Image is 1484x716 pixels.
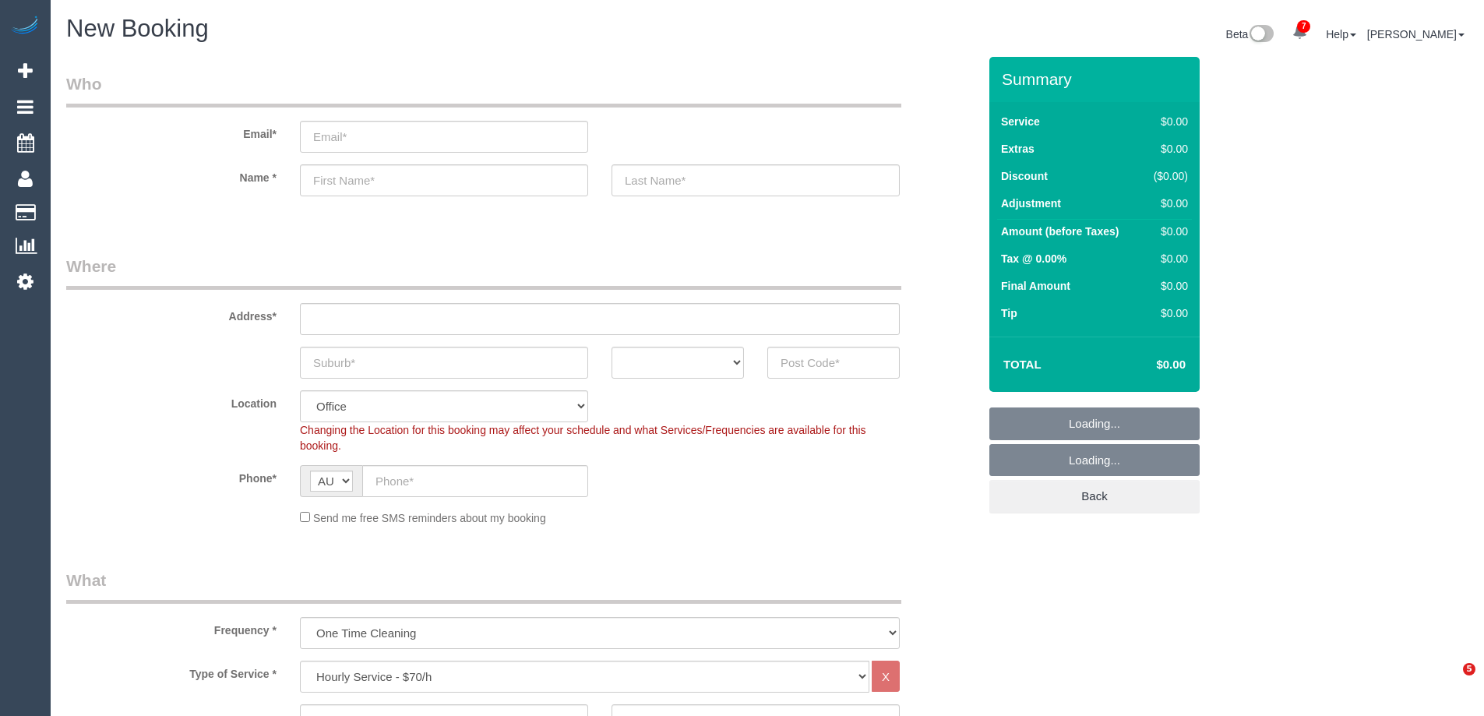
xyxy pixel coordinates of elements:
[55,303,288,324] label: Address*
[1297,20,1310,33] span: 7
[55,661,288,682] label: Type of Service *
[1147,305,1188,321] div: $0.00
[9,16,41,37] img: Automaid Logo
[1226,28,1274,41] a: Beta
[1002,70,1192,88] h3: Summary
[55,390,288,411] label: Location
[1001,278,1070,294] label: Final Amount
[1326,28,1356,41] a: Help
[767,347,900,379] input: Post Code*
[66,72,901,108] legend: Who
[1147,251,1188,266] div: $0.00
[1147,278,1188,294] div: $0.00
[55,465,288,486] label: Phone*
[1001,251,1066,266] label: Tax @ 0.00%
[1001,141,1035,157] label: Extras
[1110,358,1186,372] h4: $0.00
[300,424,866,452] span: Changing the Location for this booking may affect your schedule and what Services/Frequencies are...
[66,255,901,290] legend: Where
[55,164,288,185] label: Name *
[1001,114,1040,129] label: Service
[1147,224,1188,239] div: $0.00
[300,121,588,153] input: Email*
[1431,663,1468,700] iframe: Intercom live chat
[1147,141,1188,157] div: $0.00
[1147,196,1188,211] div: $0.00
[1367,28,1465,41] a: [PERSON_NAME]
[1147,168,1188,184] div: ($0.00)
[612,164,900,196] input: Last Name*
[1001,168,1048,184] label: Discount
[55,617,288,638] label: Frequency *
[66,15,209,42] span: New Booking
[1001,224,1119,239] label: Amount (before Taxes)
[1001,196,1061,211] label: Adjustment
[1285,16,1315,50] a: 7
[55,121,288,142] label: Email*
[989,480,1200,513] a: Back
[300,347,588,379] input: Suburb*
[362,465,588,497] input: Phone*
[1463,663,1475,675] span: 5
[1147,114,1188,129] div: $0.00
[300,164,588,196] input: First Name*
[66,569,901,604] legend: What
[1003,358,1042,371] strong: Total
[1001,305,1017,321] label: Tip
[1248,25,1274,45] img: New interface
[313,512,546,524] span: Send me free SMS reminders about my booking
